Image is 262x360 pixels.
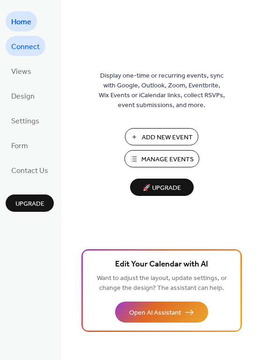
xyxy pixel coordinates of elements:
[141,155,194,165] span: Manage Events
[11,65,31,79] span: Views
[11,114,39,129] span: Settings
[11,40,40,54] span: Connect
[6,194,54,212] button: Upgrade
[6,11,37,31] a: Home
[130,179,194,196] button: 🚀 Upgrade
[15,199,44,209] span: Upgrade
[6,36,45,56] a: Connect
[142,133,193,143] span: Add New Event
[136,182,188,194] span: 🚀 Upgrade
[6,61,37,81] a: Views
[11,139,28,153] span: Form
[11,15,31,29] span: Home
[6,160,54,180] a: Contact Us
[6,86,40,106] a: Design
[99,71,225,110] span: Display one-time or recurring events, sync with Google, Outlook, Zoom, Eventbrite, Wix Events or ...
[11,89,35,104] span: Design
[11,164,48,178] span: Contact Us
[6,110,45,130] a: Settings
[115,258,208,271] span: Edit Your Calendar with AI
[125,128,198,145] button: Add New Event
[129,308,181,318] span: Open AI Assistant
[6,135,34,155] a: Form
[115,302,208,323] button: Open AI Assistant
[97,272,227,295] span: Want to adjust the layout, update settings, or change the design? The assistant can help.
[124,150,199,167] button: Manage Events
